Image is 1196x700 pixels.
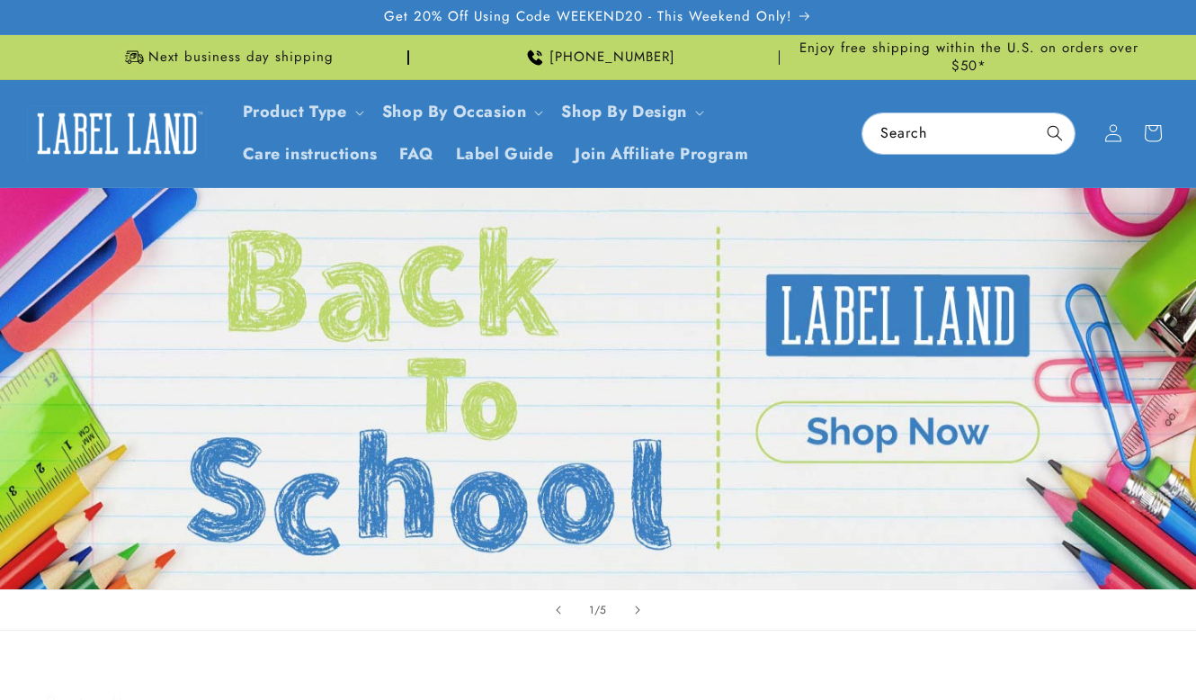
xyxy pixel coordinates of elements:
[456,144,554,165] span: Label Guide
[243,100,347,123] a: Product Type
[787,35,1151,79] div: Announcement
[787,40,1151,75] span: Enjoy free shipping within the U.S. on orders over $50*
[589,601,594,619] span: 1
[445,133,565,175] a: Label Guide
[382,102,527,122] span: Shop By Occasion
[371,91,551,133] summary: Shop By Occasion
[818,615,1178,682] iframe: Gorgias Floating Chat
[232,91,371,133] summary: Product Type
[561,100,686,123] a: Shop By Design
[564,133,759,175] a: Join Affiliate Program
[618,590,657,630] button: Next slide
[232,133,388,175] a: Care instructions
[21,99,214,168] a: Label Land
[549,49,675,67] span: [PHONE_NUMBER]
[1035,113,1075,153] button: Search
[600,601,607,619] span: 5
[45,35,409,79] div: Announcement
[575,144,748,165] span: Join Affiliate Program
[148,49,334,67] span: Next business day shipping
[399,144,434,165] span: FAQ
[388,133,445,175] a: FAQ
[27,105,207,161] img: Label Land
[384,8,792,26] span: Get 20% Off Using Code WEEKEND20 - This Weekend Only!
[416,35,781,79] div: Announcement
[539,590,578,630] button: Previous slide
[550,91,710,133] summary: Shop By Design
[243,144,378,165] span: Care instructions
[594,601,601,619] span: /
